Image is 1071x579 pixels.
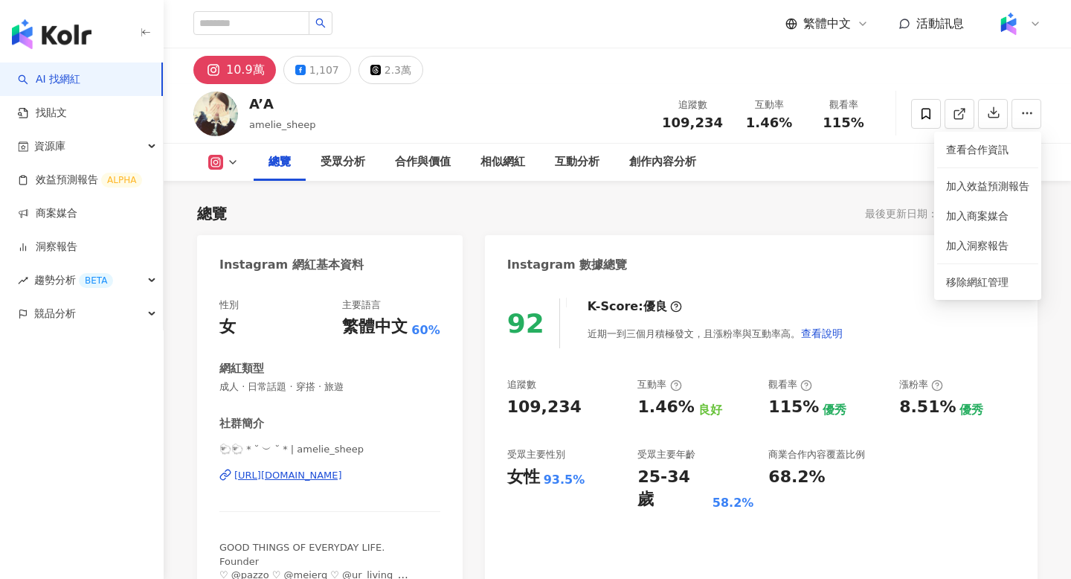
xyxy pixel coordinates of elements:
div: 網紅類型 [219,361,264,377]
div: 115% [768,396,819,419]
button: 2.3萬 [358,56,423,84]
div: 互動率 [741,97,797,112]
a: 洞察報告 [18,240,77,255]
div: 1.46% [637,396,694,419]
div: 良好 [698,402,722,418]
span: 🐑🐑 * ˘ ︶ ˘ * | amelie_sheep [219,443,440,456]
div: 女性 [507,466,540,489]
div: Instagram 網紅基本資料 [219,257,364,273]
div: 近三個月 [989,150,1041,174]
span: 1.46% [746,115,792,130]
div: 追蹤數 [662,97,723,112]
a: 商案媒合 [18,206,77,221]
div: 互動分析 [555,153,599,171]
span: 成人 · 日常話題 · 穿搭 · 旅遊 [219,380,440,394]
span: 活動訊息 [916,16,964,31]
a: 效益預測報告ALPHA [18,173,142,188]
span: rise [18,275,28,286]
button: 查看說明 [800,319,843,348]
div: 近三個月 [985,204,1038,223]
img: Kolr%20app%20icon%20%281%29.png [994,10,1023,38]
span: 繁體中文 [803,16,851,32]
div: 繁體中文 [342,316,408,339]
div: 商業合作內容覆蓋比例 [768,448,865,461]
div: 68.2% [768,466,825,489]
div: 社群簡介 [219,416,264,432]
a: [URL][DOMAIN_NAME] [219,469,440,482]
div: 109,234 [507,396,582,419]
button: 10.9萬 [193,56,276,84]
div: 性別 [219,298,239,312]
img: logo [12,19,91,49]
div: 25-34 歲 [637,466,708,512]
div: 58.2% [713,495,754,511]
div: 相似網紅 [480,153,525,171]
div: 總覽 [268,153,291,171]
div: 漲粉率 [899,378,943,391]
div: A’A [249,95,316,113]
div: 優秀 [823,402,846,418]
div: [URL][DOMAIN_NAME] [234,469,342,482]
button: 1,107 [283,56,351,84]
div: 互動率 [637,378,681,391]
div: 觀看率 [815,97,872,112]
div: 1,107 [309,60,339,80]
div: 最後更新日期：[DATE] [865,208,973,220]
div: 總覽 [197,203,227,224]
div: Instagram 數據總覽 [507,257,628,273]
div: BETA [79,273,113,288]
div: 追蹤數 [507,378,536,391]
div: 合作與價值 [395,153,451,171]
span: 趨勢分析 [34,263,113,297]
div: 創作內容分析 [629,153,696,171]
div: 2.3萬 [385,60,411,80]
div: 8.51% [899,396,956,419]
div: 優良 [643,298,667,315]
span: search [315,18,326,28]
span: 競品分析 [34,297,76,330]
div: 受眾主要性別 [507,448,565,461]
span: 60% [411,322,440,339]
div: 受眾分析 [321,153,365,171]
div: 優秀 [959,402,983,418]
span: 109,234 [662,115,723,130]
div: 主要語言 [342,298,381,312]
div: 女 [219,316,236,339]
div: 受眾主要年齡 [637,448,695,461]
a: 找貼文 [18,106,67,121]
div: K-Score : [588,298,682,315]
a: searchAI 找網紅 [18,72,80,87]
div: 92 [507,308,544,339]
div: 觀看率 [768,378,812,391]
span: 資源庫 [34,129,65,163]
span: amelie_sheep [249,119,316,130]
div: 近期一到三個月積極發文，且漲粉率與互動率高。 [588,319,843,348]
span: 115% [823,115,864,130]
div: 10.9萬 [226,60,265,80]
span: 查看說明 [801,327,843,339]
div: 93.5% [544,472,585,488]
img: KOL Avatar [193,92,238,136]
